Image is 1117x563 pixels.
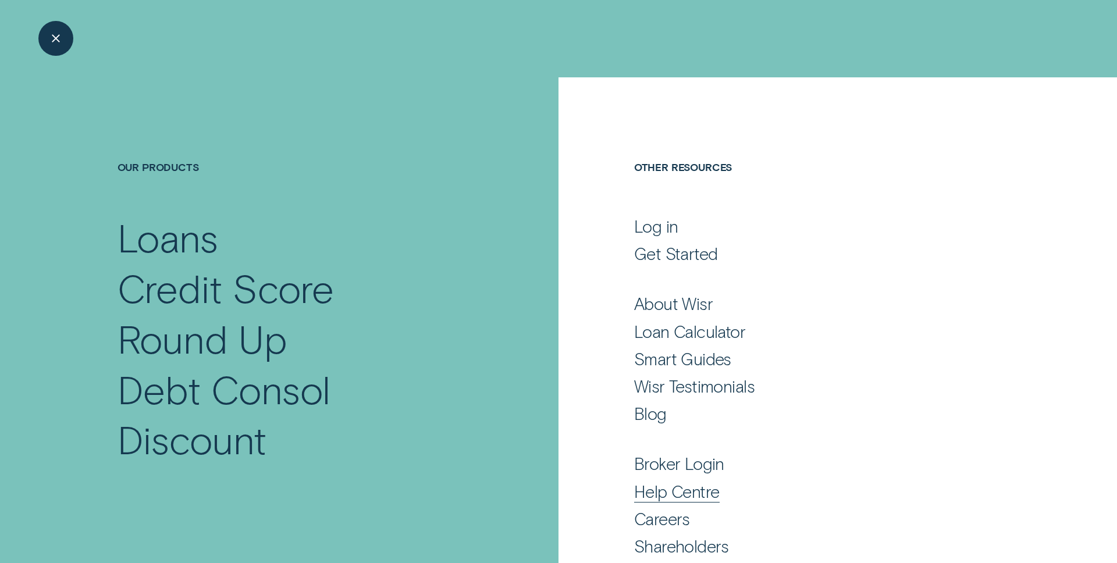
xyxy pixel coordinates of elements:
a: Loan Calculator [634,321,999,342]
a: Blog [634,403,999,424]
a: Smart Guides [634,348,999,369]
a: Debt Consol Discount [118,364,478,465]
div: Log in [634,216,678,237]
div: Credit Score [118,263,335,313]
h4: Our Products [118,161,478,213]
a: Broker Login [634,453,999,474]
div: Round Up [118,313,287,364]
a: Careers [634,508,999,529]
div: About Wisr [634,293,713,314]
div: Smart Guides [634,348,731,369]
a: Round Up [118,313,478,364]
a: Help Centre [634,481,999,502]
a: Loans [118,212,478,263]
a: Shareholders [634,536,999,557]
div: Blog [634,403,667,424]
a: Get Started [634,243,999,264]
h4: Other Resources [634,161,999,213]
div: Get Started [634,243,718,264]
a: Credit Score [118,263,478,313]
div: Wisr Testimonials [634,376,755,397]
a: Log in [634,216,999,237]
a: About Wisr [634,293,999,314]
button: Close Menu [38,21,73,56]
div: Shareholders [634,536,729,557]
div: Help Centre [634,481,720,502]
div: Loans [118,212,218,263]
div: Careers [634,508,690,529]
a: Wisr Testimonials [634,376,999,397]
div: Broker Login [634,453,724,474]
div: Loan Calculator [634,321,745,342]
